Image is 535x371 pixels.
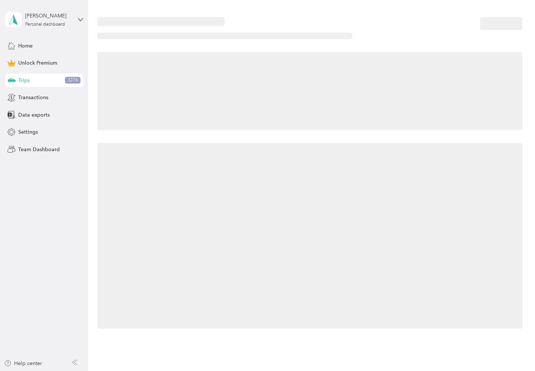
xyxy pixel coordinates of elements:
[18,111,50,119] span: Data exports
[18,77,30,84] span: Trips
[25,22,65,27] div: Personal dashboard
[18,128,38,136] span: Settings
[18,94,48,101] span: Transactions
[65,77,81,84] span: 3276
[18,59,57,67] span: Unlock Premium
[4,359,42,367] button: Help center
[493,329,535,371] iframe: Everlance-gr Chat Button Frame
[18,146,60,153] span: Team Dashboard
[18,42,33,50] span: Home
[25,12,72,20] div: [PERSON_NAME]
